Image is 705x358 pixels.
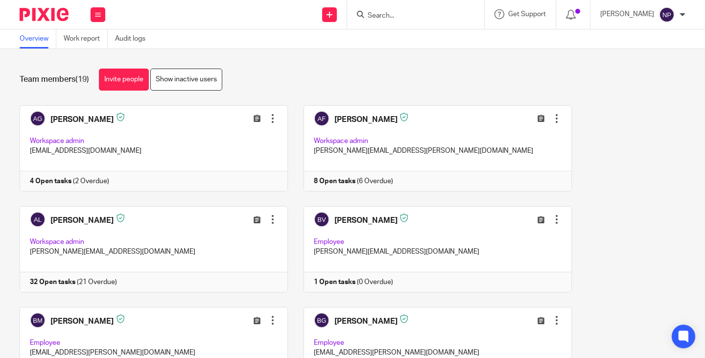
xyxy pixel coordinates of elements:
[659,7,675,23] img: svg%3E
[64,29,108,48] a: Work report
[75,75,89,83] span: (19)
[600,9,654,19] p: [PERSON_NAME]
[99,69,149,91] a: Invite people
[508,11,546,18] span: Get Support
[150,69,222,91] a: Show inactive users
[20,29,56,48] a: Overview
[115,29,153,48] a: Audit logs
[20,8,69,21] img: Pixie
[20,74,89,85] h1: Team members
[367,12,455,21] input: Search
